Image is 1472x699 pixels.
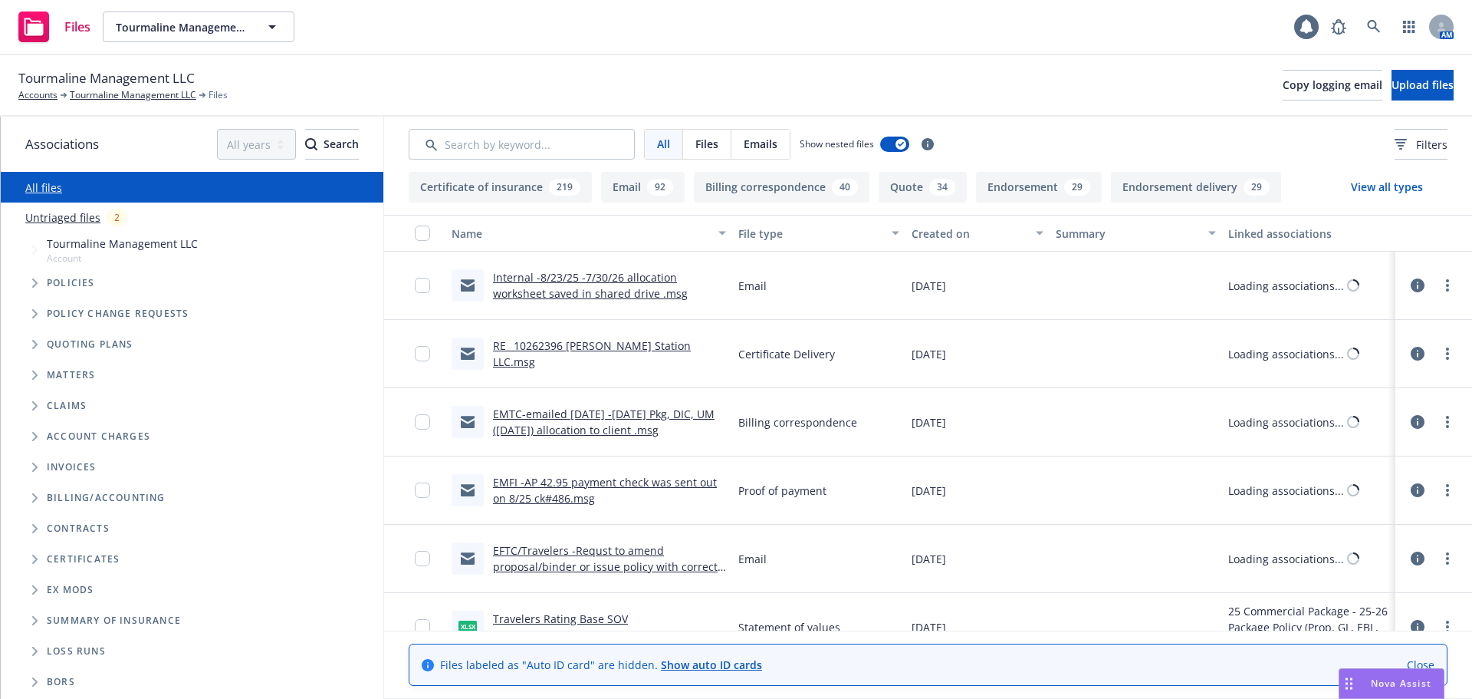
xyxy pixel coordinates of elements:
[1283,70,1382,101] button: Copy logging email
[18,88,58,102] a: Accounts
[18,68,195,88] span: Tourmaline Management LLC
[738,414,857,430] span: Billing correspondence
[415,619,430,635] input: Toggle Row Selected
[1416,137,1447,153] span: Filters
[305,129,359,160] button: SearchSearch
[1359,12,1389,42] a: Search
[647,179,673,196] div: 92
[47,555,120,564] span: Certificates
[1438,413,1457,431] a: more
[976,172,1102,203] button: Endorsement
[12,5,97,48] a: Files
[800,137,874,150] span: Show nested files
[1391,70,1454,101] button: Upload files
[1339,669,1359,698] div: Drag to move
[657,136,670,152] span: All
[1326,172,1447,203] button: View all types
[912,346,946,362] span: [DATE]
[458,621,477,632] span: xlsx
[47,647,106,656] span: Loss Runs
[1,483,383,697] div: Folder Tree Example
[912,483,946,499] span: [DATE]
[70,88,196,102] a: Tourmaline Management LLC
[912,226,1027,242] div: Created on
[415,346,430,361] input: Toggle Row Selected
[1394,12,1424,42] a: Switch app
[1407,657,1434,673] a: Close
[415,226,430,241] input: Select all
[47,678,75,687] span: BORs
[47,585,94,595] span: Ex Mods
[695,136,718,152] span: Files
[493,543,718,606] a: EFTC/Travelers -Requst to amend proposal/binder or issue policy with correct blanket bldg and BI ...
[1438,345,1457,363] a: more
[47,252,198,265] span: Account
[1339,668,1444,699] button: Nova Assist
[415,414,430,430] input: Toggle Row Selected
[25,180,62,195] a: All files
[832,179,858,196] div: 40
[1111,172,1281,203] button: Endorsement delivery
[47,432,150,441] span: Account charges
[1050,215,1223,252] button: Summary
[415,551,430,566] input: Toggle Row Selected
[912,551,946,567] span: [DATE]
[409,129,635,160] input: Search by keyword...
[116,19,248,35] span: Tourmaline Management LLC
[905,215,1050,252] button: Created on
[738,483,826,499] span: Proof of payment
[1,232,383,483] div: Tree Example
[1438,618,1457,636] a: more
[1371,677,1431,690] span: Nova Assist
[744,136,777,152] span: Emails
[493,475,717,506] a: EMFI -AP 42.95 payment check was sent out on 8/25 ck#486.msg
[47,279,95,288] span: Policies
[1228,603,1389,651] div: 25 Commercial Package - 25-26 Package Policy (Prop, GL, EBL, CRM)
[209,88,228,102] span: Files
[1395,137,1447,153] span: Filters
[47,371,95,380] span: Matters
[929,179,955,196] div: 34
[1438,549,1457,568] a: more
[452,226,709,242] div: Name
[47,236,198,252] span: Tourmaline Management LLC
[1228,551,1344,567] div: Loading associations...
[661,658,762,672] a: Show auto ID cards
[440,657,762,673] span: Files labeled as "Auto ID card" are hidden.
[305,130,359,159] div: Search
[732,215,905,252] button: File type
[1228,414,1344,430] div: Loading associations...
[415,278,430,293] input: Toggle Row Selected
[1438,481,1457,500] a: more
[305,138,317,150] svg: Search
[25,209,100,226] a: Untriaged files
[47,401,87,410] span: Claims
[47,463,97,472] span: Invoices
[912,619,946,635] span: [DATE]
[1228,278,1344,294] div: Loading associations...
[47,616,181,625] span: Summary of insurance
[601,172,685,203] button: Email
[738,619,840,635] span: Statement of values
[409,172,592,203] button: Certificate of insurance
[1228,226,1389,242] div: Linked associations
[107,209,127,226] div: 2
[1438,276,1457,295] a: more
[912,278,946,294] span: [DATE]
[738,278,767,294] span: Email
[1391,77,1454,92] span: Upload files
[47,524,110,533] span: Contracts
[694,172,869,203] button: Billing correspondence
[493,407,715,437] a: EMTC-emailed [DATE] -[DATE] Pkg, DIC, UM ([DATE]) allocation to client .msg
[47,309,189,318] span: Policy change requests
[47,340,133,349] span: Quoting plans
[445,215,732,252] button: Name
[1228,346,1344,362] div: Loading associations...
[47,493,166,503] span: Billing/Accounting
[1228,483,1344,499] div: Loading associations...
[493,270,688,301] a: Internal -8/23/25 -7/30/26 allocation worksheet saved in shared drive .msg
[493,338,691,369] a: RE_ 10262396 [PERSON_NAME] Station LLC.msg
[103,12,294,42] button: Tourmaline Management LLC
[912,414,946,430] span: [DATE]
[738,346,835,362] span: Certificate Delivery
